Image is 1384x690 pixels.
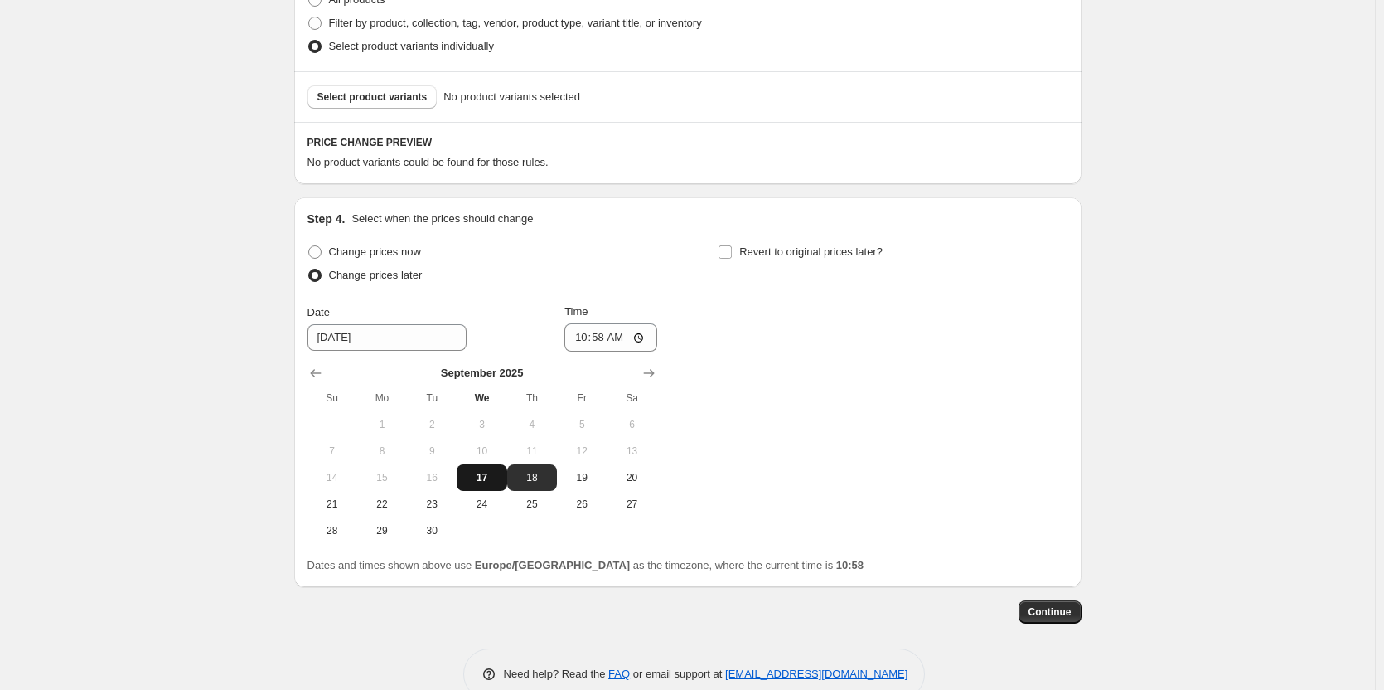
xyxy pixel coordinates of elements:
[414,471,450,484] span: 16
[457,464,506,491] button: Today Wednesday September 17 2025
[414,498,450,511] span: 23
[307,559,864,571] span: Dates and times shown above use as the timezone, where the current time is
[564,418,600,431] span: 5
[357,385,407,411] th: Monday
[514,445,550,458] span: 11
[457,438,506,464] button: Wednesday September 10 2025
[364,524,400,537] span: 29
[457,385,506,411] th: Wednesday
[564,391,600,405] span: Fr
[637,362,661,385] button: Show next month, October 2025
[307,306,330,318] span: Date
[364,418,400,431] span: 1
[443,89,580,105] span: No product variants selected
[630,668,725,680] span: or email support at
[607,411,656,438] button: Saturday September 6 2025
[457,411,506,438] button: Wednesday September 3 2025
[607,438,656,464] button: Saturday September 13 2025
[514,391,550,405] span: Th
[314,498,351,511] span: 21
[504,668,609,680] span: Need help? Read the
[557,411,607,438] button: Friday September 5 2025
[507,411,557,438] button: Thursday September 4 2025
[1028,605,1072,619] span: Continue
[317,90,428,104] span: Select product variants
[364,498,400,511] span: 22
[463,445,500,458] span: 10
[613,418,650,431] span: 6
[507,385,557,411] th: Thursday
[307,211,346,227] h2: Step 4.
[314,524,351,537] span: 28
[463,391,500,405] span: We
[725,668,907,680] a: [EMAIL_ADDRESS][DOMAIN_NAME]
[463,498,500,511] span: 24
[357,491,407,517] button: Monday September 22 2025
[307,85,438,109] button: Select product variants
[329,245,421,258] span: Change prices now
[507,438,557,464] button: Thursday September 11 2025
[357,438,407,464] button: Monday September 8 2025
[407,411,457,438] button: Tuesday September 2 2025
[364,445,400,458] span: 8
[564,323,657,352] input: 12:00
[307,156,549,168] span: No product variants could be found for those rules.
[514,498,550,511] span: 25
[407,464,457,491] button: Tuesday September 16 2025
[613,471,650,484] span: 20
[414,391,450,405] span: Tu
[836,559,864,571] b: 10:58
[607,385,656,411] th: Saturday
[564,498,600,511] span: 26
[307,517,357,544] button: Sunday September 28 2025
[507,491,557,517] button: Thursday September 25 2025
[564,471,600,484] span: 19
[414,524,450,537] span: 30
[463,471,500,484] span: 17
[304,362,327,385] button: Show previous month, August 2025
[407,438,457,464] button: Tuesday September 9 2025
[564,305,588,318] span: Time
[351,211,533,227] p: Select when the prices should change
[557,464,607,491] button: Friday September 19 2025
[607,491,656,517] button: Saturday September 27 2025
[307,385,357,411] th: Sunday
[514,418,550,431] span: 4
[613,498,650,511] span: 27
[475,559,630,571] b: Europe/[GEOGRAPHIC_DATA]
[357,517,407,544] button: Monday September 29 2025
[307,491,357,517] button: Sunday September 21 2025
[564,445,600,458] span: 12
[314,391,351,405] span: Su
[613,391,650,405] span: Sa
[607,464,656,491] button: Saturday September 20 2025
[463,418,500,431] span: 3
[414,418,450,431] span: 2
[739,245,883,258] span: Revert to original prices later?
[557,385,607,411] th: Friday
[557,438,607,464] button: Friday September 12 2025
[329,269,423,281] span: Change prices later
[608,668,630,680] a: FAQ
[407,517,457,544] button: Tuesday September 30 2025
[307,324,467,351] input: 9/17/2025
[407,491,457,517] button: Tuesday September 23 2025
[1019,600,1082,624] button: Continue
[407,385,457,411] th: Tuesday
[364,471,400,484] span: 15
[613,445,650,458] span: 13
[507,464,557,491] button: Thursday September 18 2025
[557,491,607,517] button: Friday September 26 2025
[314,471,351,484] span: 14
[514,471,550,484] span: 18
[314,445,351,458] span: 7
[364,391,400,405] span: Mo
[357,411,407,438] button: Monday September 1 2025
[307,438,357,464] button: Sunday September 7 2025
[307,136,1068,149] h6: PRICE CHANGE PREVIEW
[329,40,494,52] span: Select product variants individually
[307,464,357,491] button: Sunday September 14 2025
[329,17,702,29] span: Filter by product, collection, tag, vendor, product type, variant title, or inventory
[457,491,506,517] button: Wednesday September 24 2025
[414,445,450,458] span: 9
